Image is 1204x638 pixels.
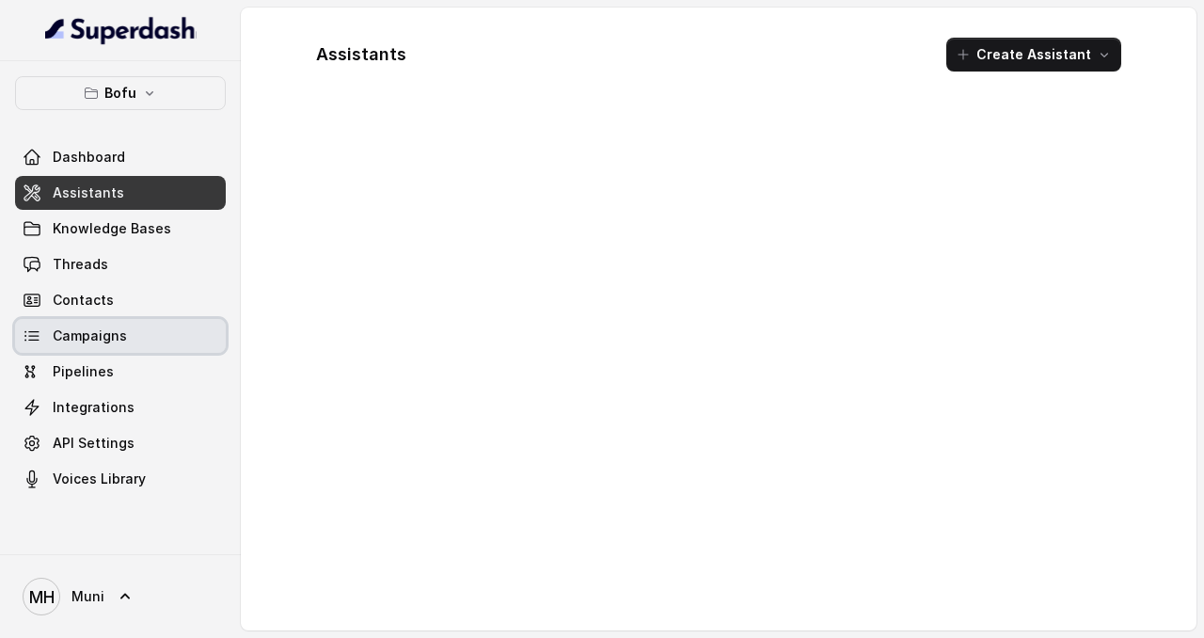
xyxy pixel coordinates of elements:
[946,38,1121,72] button: Create Assistant
[15,212,226,246] a: Knowledge Bases
[53,470,146,488] span: Voices Library
[15,319,226,353] a: Campaigns
[15,391,226,424] a: Integrations
[104,82,136,104] p: Bofu
[15,247,226,281] a: Threads
[53,434,135,453] span: API Settings
[15,76,226,110] button: Bofu
[53,219,171,238] span: Knowledge Bases
[71,587,104,606] span: Muni
[15,462,226,496] a: Voices Library
[29,587,55,607] text: MH
[53,398,135,417] span: Integrations
[15,140,226,174] a: Dashboard
[53,362,114,381] span: Pipelines
[53,291,114,310] span: Contacts
[53,148,125,167] span: Dashboard
[53,255,108,274] span: Threads
[15,176,226,210] a: Assistants
[15,283,226,317] a: Contacts
[45,15,197,45] img: light.svg
[15,355,226,389] a: Pipelines
[316,40,406,70] h1: Assistants
[15,426,226,460] a: API Settings
[53,183,124,202] span: Assistants
[53,327,127,345] span: Campaigns
[15,570,226,623] a: Muni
